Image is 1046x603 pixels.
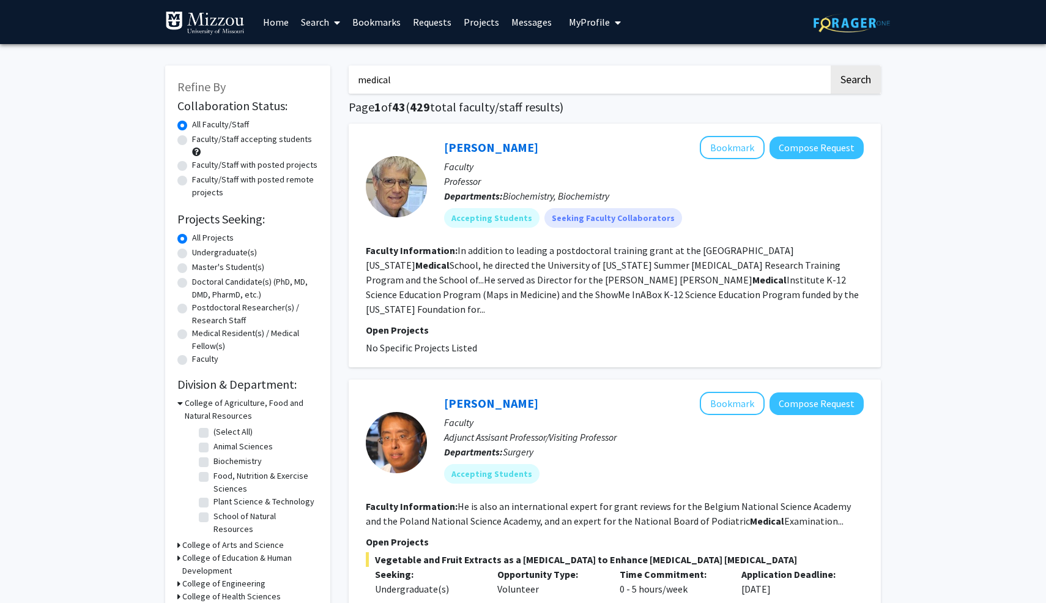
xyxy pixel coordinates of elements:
h3: College of Health Sciences [182,590,281,603]
label: Faculty/Staff accepting students [192,133,312,146]
h3: College of Arts and Science [182,539,284,552]
p: Faculty [444,415,864,430]
b: Faculty Information: [366,244,458,257]
span: Vegetable and Fruit Extracts as a [MEDICAL_DATA] to Enhance [MEDICAL_DATA] [MEDICAL_DATA] [366,552,864,567]
a: Messages [505,1,558,43]
label: (Select All) [213,425,253,438]
h2: Projects Seeking: [177,212,318,227]
h3: College of Engineering [182,577,265,590]
div: Undergraduate(s) [375,582,479,596]
span: No Specific Projects Listed [366,342,477,354]
h2: Division & Department: [177,377,318,392]
label: Faculty [192,353,218,365]
b: Medical [752,274,787,286]
span: 1 [374,99,381,114]
label: Doctoral Candidate(s) (PhD, MD, DMD, PharmD, etc.) [192,275,318,301]
a: [PERSON_NAME] [444,395,538,411]
label: All Faculty/Staff [192,118,249,131]
p: Adjunct Assisant Professor/Visiting Professor [444,430,864,444]
div: 0 - 5 hours/week [610,567,733,596]
label: Faculty/Staff with posted remote projects [192,173,318,199]
label: Food, Nutrition & Exercise Sciences [213,470,315,495]
span: Biochemistry, Biochemistry [503,190,609,202]
a: Home [257,1,295,43]
label: School of Natural Resources [213,510,315,536]
h1: Page of ( total faculty/staff results) [349,100,881,114]
label: Medical Resident(s) / Medical Fellow(s) [192,327,318,353]
span: Refine By [177,79,226,94]
h3: College of Agriculture, Food and Natural Resources [185,397,318,422]
label: All Projects [192,231,234,244]
a: Projects [458,1,505,43]
label: Master's Student(s) [192,261,264,274]
img: ForagerOne Logo [814,13,890,32]
label: Undergraduate(s) [192,246,257,259]
button: Compose Request to Yujiang Fang [770,392,864,415]
iframe: Chat [9,548,52,594]
input: Search Keywords [349,66,829,94]
button: Compose Request to Bill Folk [770,137,864,159]
span: 429 [410,99,430,114]
span: Surgery [503,446,533,458]
label: Biochemistry [213,455,262,468]
mat-chip: Accepting Students [444,464,540,484]
h3: College of Education & Human Development [182,552,318,577]
button: Add Yujiang Fang to Bookmarks [700,392,765,415]
mat-chip: Accepting Students [444,208,540,228]
button: Search [831,66,881,94]
label: Postdoctoral Researcher(s) / Research Staff [192,301,318,327]
h2: Collaboration Status: [177,99,318,113]
a: Requests [407,1,458,43]
p: Professor [444,174,864,189]
img: University of Missouri Logo [165,11,245,36]
fg-read-more: In addition to leading a postdoctoral training grant at the [GEOGRAPHIC_DATA][US_STATE] School, h... [366,244,859,315]
a: [PERSON_NAME] [444,140,538,155]
b: Departments: [444,190,503,202]
p: Seeking: [375,567,479,582]
button: Add Bill Folk to Bookmarks [700,136,765,159]
span: My Profile [569,16,610,28]
p: Opportunity Type: [497,567,601,582]
b: Medical [750,515,784,527]
span: 43 [392,99,406,114]
p: Time Commitment: [620,567,724,582]
p: Open Projects [366,534,864,549]
a: Bookmarks [346,1,407,43]
b: Faculty Information: [366,500,458,512]
b: Medical [415,259,450,271]
div: [DATE] [732,567,855,596]
p: Application Deadline: [741,567,845,582]
p: Faculty [444,159,864,174]
label: Animal Sciences [213,440,273,453]
b: Departments: [444,446,503,458]
label: Plant Science & Technology [213,495,314,508]
p: Open Projects [366,323,864,337]
a: Search [295,1,346,43]
fg-read-more: He is also an international expert for grant reviews for the Belgium National Science Academy and... [366,500,851,527]
label: Faculty/Staff with posted projects [192,159,317,171]
mat-chip: Seeking Faculty Collaborators [544,208,682,228]
div: Volunteer [488,567,610,596]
